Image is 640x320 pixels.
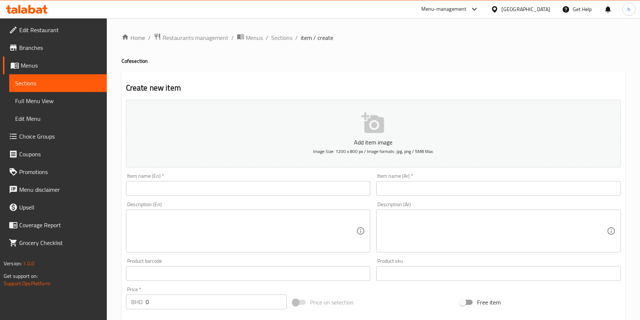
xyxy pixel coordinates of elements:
div: Menu-management [421,5,467,14]
a: Menu disclaimer [3,181,107,198]
a: Edit Menu [9,110,107,127]
span: h [627,5,630,13]
p: Add item image [137,138,609,147]
input: Please enter product barcode [126,266,371,281]
h2: Create new item [126,82,621,93]
span: Image Size: 1200 x 800 px / Image formats: jpg, png / 5MB Max. [313,147,434,156]
span: Choice Groups [19,132,101,141]
span: Price on selection [310,298,354,307]
span: 1.0.0 [23,259,34,268]
a: Grocery Checklist [3,234,107,252]
p: BHD [131,297,143,306]
span: Get support on: [4,271,38,281]
nav: breadcrumb [122,33,625,42]
li: / [231,33,234,42]
span: Edit Menu [15,114,101,123]
span: Full Menu View [15,96,101,105]
span: Menu disclaimer [19,185,101,194]
a: Full Menu View [9,92,107,110]
button: Add item imageImage Size: 1200 x 800 px / Image formats: jpg, png / 5MB Max. [126,100,621,167]
a: Branches [3,39,107,57]
span: Menus [21,61,101,70]
span: Promotions [19,167,101,176]
a: Coverage Report [3,216,107,234]
span: item / create [301,33,333,42]
span: Sections [15,79,101,88]
a: Sections [9,74,107,92]
a: Upsell [3,198,107,216]
li: / [295,33,298,42]
input: Enter name En [126,181,371,196]
span: Coverage Report [19,221,101,229]
span: Menus [246,33,263,42]
a: Sections [271,33,292,42]
li: / [148,33,151,42]
span: Branches [19,43,101,52]
span: Edit Restaurant [19,25,101,34]
span: Free item [477,298,501,307]
a: Menus [3,57,107,74]
input: Please enter product sku [376,266,621,281]
li: / [266,33,268,42]
span: Grocery Checklist [19,238,101,247]
a: Coupons [3,145,107,163]
a: Edit Restaurant [3,21,107,39]
a: Choice Groups [3,127,107,145]
div: [GEOGRAPHIC_DATA] [501,5,550,13]
a: Restaurants management [154,33,228,42]
span: Version: [4,259,22,268]
a: Support.OpsPlatform [4,279,51,288]
input: Please enter price [146,295,287,309]
a: Home [122,33,145,42]
span: Upsell [19,203,101,212]
span: Coupons [19,150,101,159]
input: Enter name Ar [376,181,621,196]
a: Menus [237,33,263,42]
span: Restaurants management [163,33,228,42]
a: Promotions [3,163,107,181]
h4: Cofe section [122,57,625,65]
